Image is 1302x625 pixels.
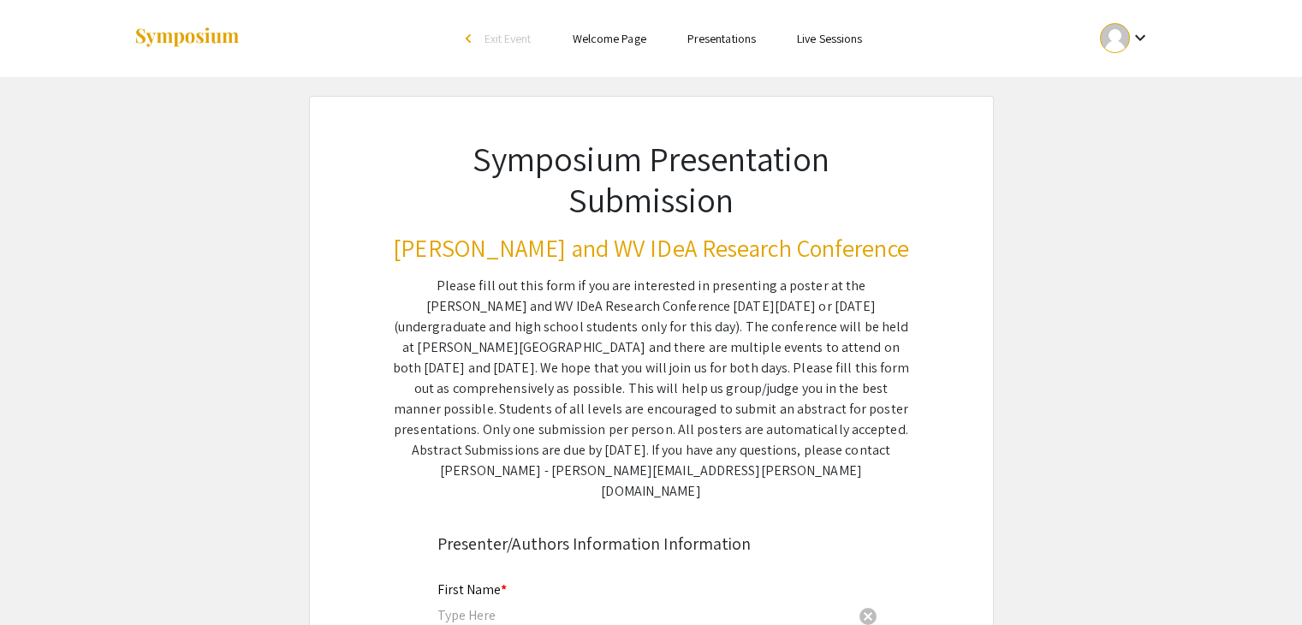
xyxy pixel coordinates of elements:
[437,580,507,598] mat-label: First Name
[393,234,910,263] h3: [PERSON_NAME] and WV IDeA Research Conference
[485,31,532,46] span: Exit Event
[393,276,910,502] div: Please fill out this form if you are interested in presenting a poster at the [PERSON_NAME] and W...
[1082,19,1168,57] button: Expand account dropdown
[687,31,756,46] a: Presentations
[437,606,851,624] input: Type Here
[1130,27,1150,48] mat-icon: Expand account dropdown
[437,531,865,557] div: Presenter/Authors Information Information
[393,138,910,220] h1: Symposium Presentation Submission
[134,27,241,50] img: Symposium by ForagerOne
[13,548,73,612] iframe: Chat
[573,31,646,46] a: Welcome Page
[466,33,476,44] div: arrow_back_ios
[797,31,862,46] a: Live Sessions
